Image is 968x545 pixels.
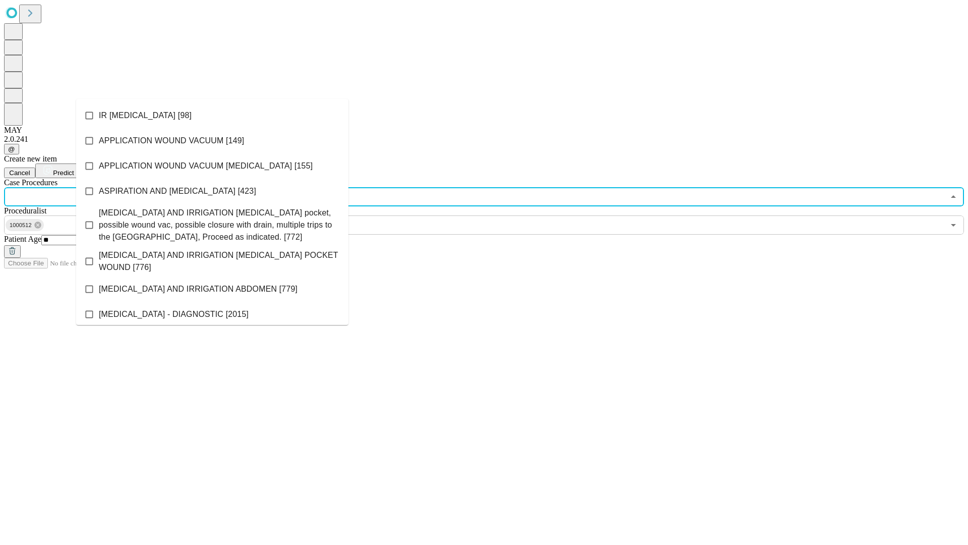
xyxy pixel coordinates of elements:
span: Proceduralist [4,206,46,215]
button: Close [946,190,960,204]
span: [MEDICAL_DATA] AND IRRIGATION [MEDICAL_DATA] POCKET WOUND [776] [99,249,340,274]
span: @ [8,145,15,153]
button: Predict [35,163,82,178]
span: APPLICATION WOUND VACUUM [MEDICAL_DATA] [155] [99,160,313,172]
span: Cancel [9,169,30,177]
div: MAY [4,126,964,135]
div: 2.0.241 [4,135,964,144]
span: APPLICATION WOUND VACUUM [149] [99,135,244,147]
span: [MEDICAL_DATA] AND IRRIGATION [MEDICAL_DATA] pocket, possible wound vac, possible closure with dr... [99,207,340,243]
button: Cancel [4,168,35,178]
span: [MEDICAL_DATA] - DIAGNOSTIC [2015] [99,308,249,320]
span: Scheduled Procedure [4,178,57,187]
div: 1000512 [6,219,44,231]
span: Predict [53,169,74,177]
span: [MEDICAL_DATA] AND IRRIGATION ABDOMEN [779] [99,283,297,295]
button: @ [4,144,19,154]
span: IR [MEDICAL_DATA] [98] [99,110,192,122]
button: Open [946,218,960,232]
span: Patient Age [4,235,41,243]
span: 1000512 [6,220,36,231]
span: ASPIRATION AND [MEDICAL_DATA] [423] [99,185,256,197]
span: Create new item [4,154,57,163]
